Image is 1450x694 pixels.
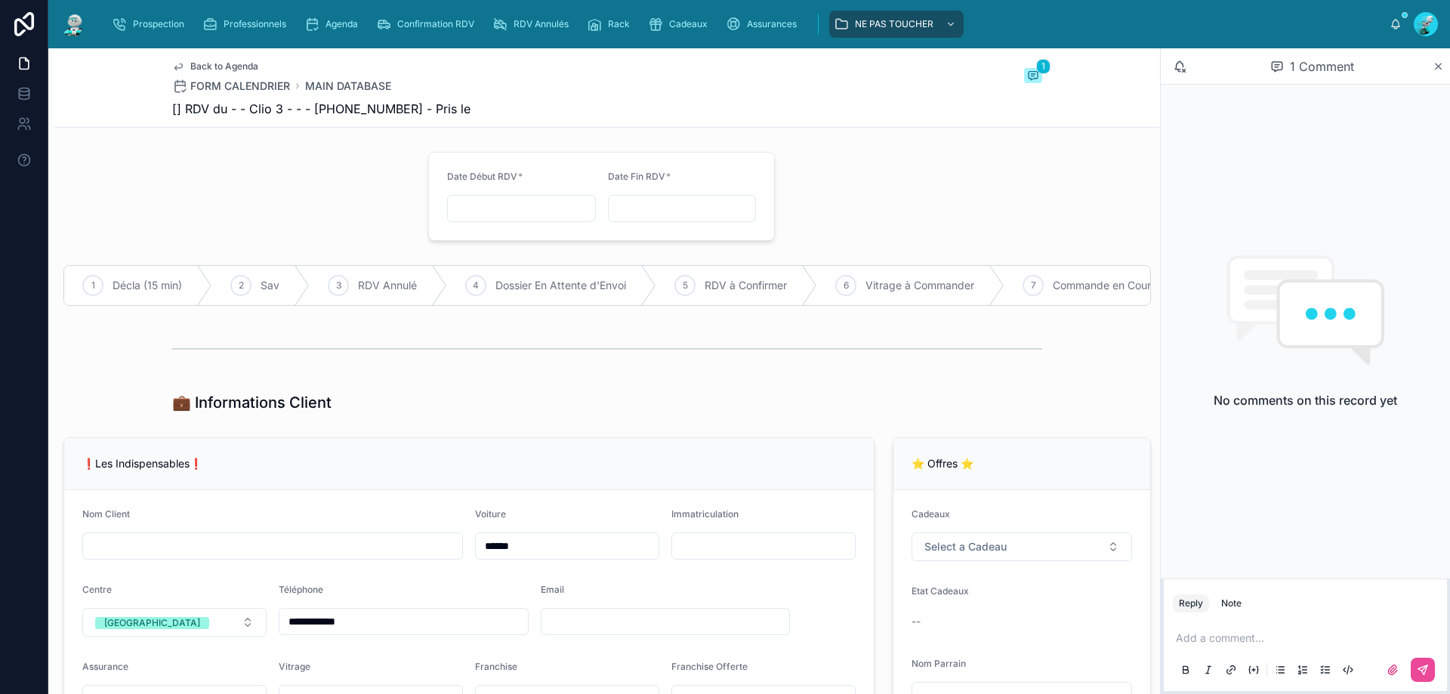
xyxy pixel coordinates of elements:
[172,392,332,413] h1: 💼 Informations Client
[279,584,323,595] span: Téléphone
[372,11,485,38] a: Confirmation RDV
[912,457,973,470] span: ⭐ Offres ⭐
[912,614,921,629] span: --
[1221,597,1242,609] div: Note
[82,584,112,595] span: Centre
[683,279,688,291] span: 5
[100,8,1390,41] div: scrollable content
[1290,57,1354,76] span: 1 Comment
[829,11,964,38] a: NE PAS TOUCHER
[844,279,849,291] span: 6
[1214,391,1397,409] h2: No comments on this record yet
[397,18,474,30] span: Confirmation RDV
[1053,278,1156,293] span: Commande en Cours
[325,18,358,30] span: Agenda
[475,661,517,672] span: Franchise
[107,11,195,38] a: Prospection
[643,11,718,38] a: Cadeaux
[475,508,506,520] span: Voiture
[336,279,341,291] span: 3
[60,12,88,36] img: App logo
[198,11,297,38] a: Professionnels
[305,79,391,94] a: MAIN DATABASE
[912,508,950,520] span: Cadeaux
[912,658,966,669] span: Nom Parrain
[133,18,184,30] span: Prospection
[855,18,933,30] span: NE PAS TOUCHER
[608,18,630,30] span: Rack
[300,11,369,38] a: Agenda
[705,278,787,293] span: RDV à Confirmer
[912,532,1132,561] button: Select Button
[1031,279,1036,291] span: 7
[172,100,470,118] span: [] RDV du - - Clio 3 - - - [PHONE_NUMBER] - Pris le
[495,278,626,293] span: Dossier En Attente d'Envoi
[1173,594,1209,612] button: Reply
[82,661,128,672] span: Assurance
[608,171,665,182] span: Date Fin RDV
[671,508,739,520] span: Immatriculation
[82,508,130,520] span: Nom Client
[671,661,748,672] span: Franchise Offerte
[358,278,417,293] span: RDV Annulé
[447,171,517,182] span: Date Début RDV
[104,617,200,629] div: [GEOGRAPHIC_DATA]
[514,18,569,30] span: RDV Annulés
[1036,59,1050,74] span: 1
[82,457,202,470] span: ❗Les Indispensables❗
[172,60,258,72] a: Back to Agenda
[669,18,708,30] span: Cadeaux
[261,278,279,293] span: Sav
[172,79,290,94] a: FORM CALENDRIER
[113,278,182,293] span: Décla (15 min)
[190,79,290,94] span: FORM CALENDRIER
[1215,594,1248,612] button: Note
[279,661,310,672] span: Vitrage
[721,11,807,38] a: Assurances
[473,279,479,291] span: 4
[91,279,95,291] span: 1
[747,18,797,30] span: Assurances
[488,11,579,38] a: RDV Annulés
[239,279,244,291] span: 2
[82,608,267,637] button: Select Button
[924,539,1007,554] span: Select a Cadeau
[224,18,286,30] span: Professionnels
[190,60,258,72] span: Back to Agenda
[1024,68,1042,86] button: 1
[541,584,564,595] span: Email
[912,585,969,597] span: Etat Cadeaux
[865,278,974,293] span: Vitrage à Commander
[582,11,640,38] a: Rack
